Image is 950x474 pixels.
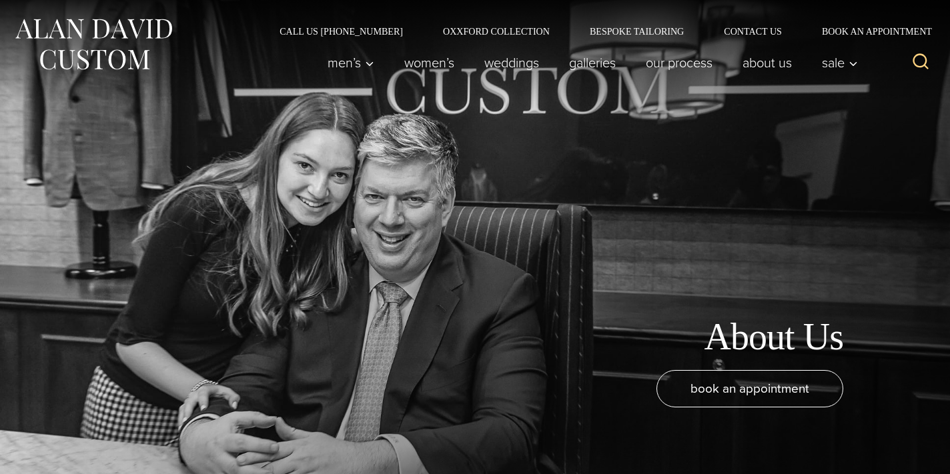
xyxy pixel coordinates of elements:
[390,49,470,76] a: Women’s
[704,315,843,359] h1: About Us
[905,47,937,79] button: View Search Form
[470,49,554,76] a: weddings
[260,27,423,36] a: Call Us [PHONE_NUMBER]
[328,56,374,69] span: Men’s
[656,370,843,407] a: book an appointment
[728,49,807,76] a: About Us
[13,15,173,74] img: Alan David Custom
[313,49,865,76] nav: Primary Navigation
[570,27,704,36] a: Bespoke Tailoring
[631,49,728,76] a: Our Process
[802,27,937,36] a: Book an Appointment
[822,56,858,69] span: Sale
[704,27,802,36] a: Contact Us
[423,27,570,36] a: Oxxford Collection
[260,27,937,36] nav: Secondary Navigation
[554,49,631,76] a: Galleries
[690,379,809,398] span: book an appointment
